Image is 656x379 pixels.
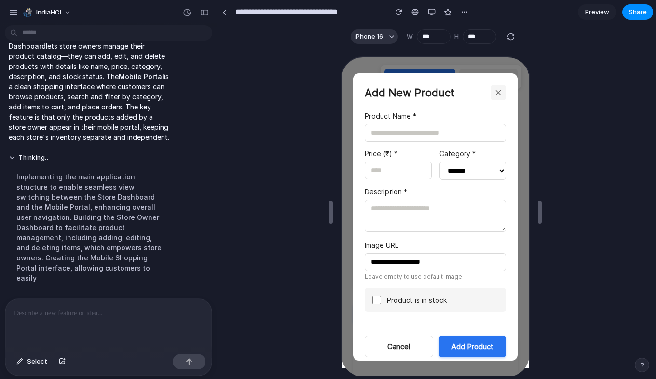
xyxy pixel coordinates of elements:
[45,239,105,247] label: Product is in stock
[23,216,164,223] div: Leave empty to use default image
[19,5,76,20] button: IndiaHCI
[355,32,383,41] span: iPhone 16
[36,8,61,17] span: IndiaHCI
[98,92,165,100] label: Category *
[407,32,413,41] label: W
[23,184,164,192] label: Image URL
[578,4,616,20] a: Preview
[351,29,398,44] button: iPhone 16
[585,7,609,17] span: Preview
[9,21,170,142] p: I created a complete ecommerce app for mom and pop stores with two main views. The lets store own...
[12,354,52,369] button: Select
[97,278,165,300] button: Add Product
[9,166,170,289] div: Implementing the main application structure to enable seamless view switching between the Store D...
[119,72,164,81] strong: Mobile Portal
[622,4,653,20] button: Share
[454,32,459,41] label: H
[23,92,90,100] label: Price (₹) *
[629,7,647,17] span: Share
[27,357,47,366] span: Select
[23,54,164,63] label: Product Name *
[23,130,164,138] label: Description *
[23,29,113,41] h2: Add New Product
[23,278,92,300] button: Cancel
